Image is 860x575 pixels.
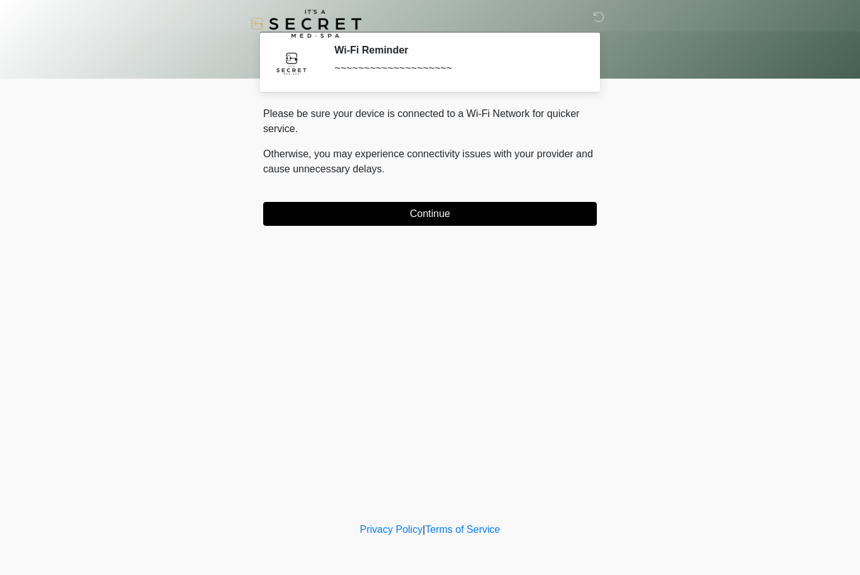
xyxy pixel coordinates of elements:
a: | [422,524,425,535]
p: Please be sure your device is connected to a Wi-Fi Network for quicker service. [263,106,597,137]
img: It's A Secret Med Spa Logo [251,9,361,38]
span: . [382,164,385,174]
div: ~~~~~~~~~~~~~~~~~~~~ [334,61,578,76]
img: Agent Avatar [273,44,310,82]
a: Terms of Service [425,524,500,535]
p: Otherwise, you may experience connectivity issues with your provider and cause unnecessary delays [263,147,597,177]
button: Continue [263,202,597,226]
a: Privacy Policy [360,524,423,535]
h2: Wi-Fi Reminder [334,44,578,56]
